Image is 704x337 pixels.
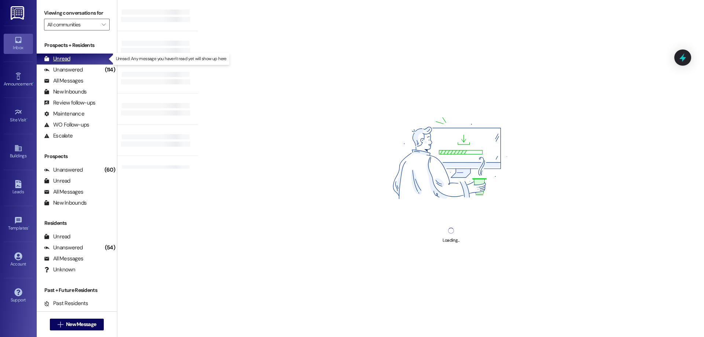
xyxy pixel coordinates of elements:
div: Unanswered [44,66,83,74]
div: Past Residents [44,300,88,307]
div: Unread [44,55,70,63]
div: New Inbounds [44,199,87,207]
label: Viewing conversations for [44,7,110,19]
div: (114) [103,64,117,76]
div: Prospects [37,153,117,160]
button: New Message [50,319,104,330]
div: Unread [44,177,70,185]
i:  [58,322,63,327]
a: Inbox [4,34,33,54]
div: Review follow-ups [44,99,95,107]
div: Unanswered [44,166,83,174]
a: Support [4,286,33,306]
span: • [28,224,29,230]
span: • [33,80,34,85]
div: (54) [103,242,117,253]
a: Site Visit • [4,106,33,126]
i:  [102,22,106,28]
div: New Inbounds [44,88,87,96]
div: Unknown [44,266,75,274]
div: (60) [103,164,117,176]
a: Leads [4,178,33,198]
div: Unanswered [44,244,83,252]
div: Loading... [443,237,459,244]
p: Unread: Any message you haven't read yet will show up here [116,56,227,62]
span: • [26,116,27,121]
div: Residents [37,219,117,227]
div: All Messages [44,255,83,263]
a: Templates • [4,214,33,234]
div: Prospects + Residents [37,41,117,49]
div: Maintenance [44,110,84,118]
div: WO Follow-ups [44,121,89,129]
a: Account [4,250,33,270]
div: All Messages [44,188,83,196]
input: All communities [47,19,98,30]
div: All Messages [44,77,83,85]
div: Escalate [44,132,73,140]
img: ResiDesk Logo [11,6,26,20]
div: Past + Future Residents [37,286,117,294]
div: Unread [44,233,70,241]
a: Buildings [4,142,33,162]
span: New Message [66,320,96,328]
